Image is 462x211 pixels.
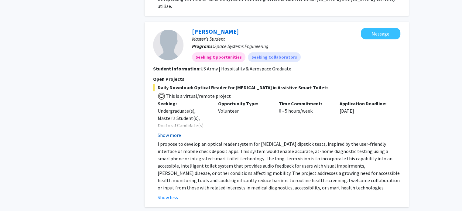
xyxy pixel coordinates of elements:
div: Undergraduate(s), Master's Student(s), Doctoral Candidate(s) (PhD, MD, DMD, PharmD, etc.), Postdo... [158,107,209,180]
button: Show more [158,131,181,139]
div: Volunteer [214,100,274,139]
span: This is a virtual/remote project [165,93,231,99]
a: [PERSON_NAME] [192,28,239,35]
div: 0 - 5 hours/week [274,100,335,139]
mat-chip: Seeking Opportunities [192,52,245,62]
p: Application Deadline: [340,100,391,107]
span: Open Projects [153,76,184,82]
b: Programs: [192,43,214,49]
span: Daily Download: Optical Reader for [MEDICAL_DATA] in Assistive Smart Toilets [153,84,400,91]
p: I propose to develop an optical reader system for [MEDICAL_DATA] dipstick tests, inspired by the ... [158,140,400,191]
b: Student Information: [153,66,200,72]
span: Space Systems Engineering [214,43,269,49]
iframe: Chat [5,184,26,206]
span: Master's Student [192,36,225,42]
fg-read-more: US Army | Hospitality & Aerospace Graduate [200,66,291,72]
p: Opportunity Type: [218,100,270,107]
p: Seeking: [158,100,209,107]
mat-chip: Seeking Collaborators [248,52,301,62]
div: [DATE] [335,100,396,139]
button: Show less [158,194,178,201]
button: Message Frances Christopher [361,28,400,39]
p: Time Commitment: [279,100,330,107]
